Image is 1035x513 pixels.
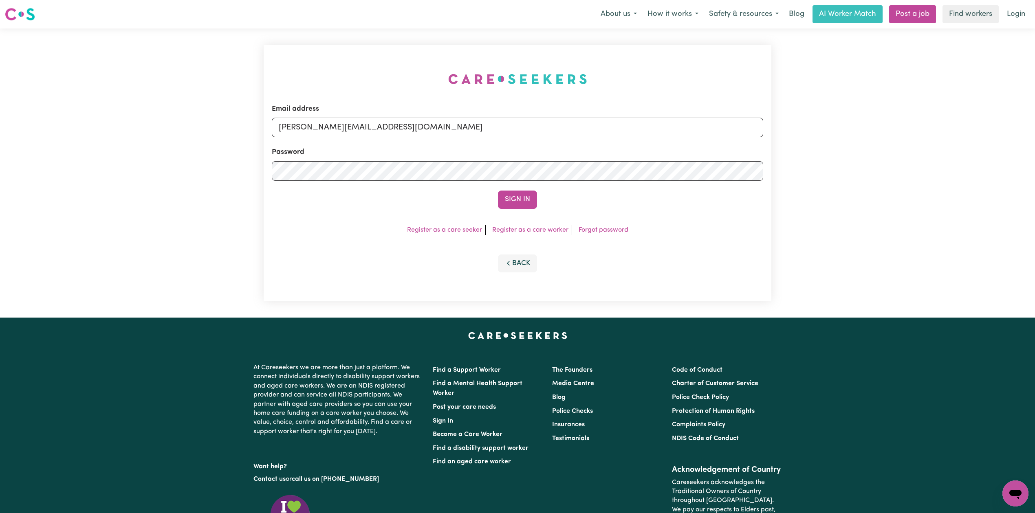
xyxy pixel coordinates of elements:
a: Forgot password [579,227,628,233]
img: Careseekers logo [5,7,35,22]
button: How it works [642,6,704,23]
label: Email address [272,104,319,114]
p: Want help? [253,459,423,471]
a: Testimonials [552,435,589,442]
a: Media Centre [552,380,594,387]
a: Register as a care seeker [407,227,482,233]
input: Email address [272,118,763,137]
label: Password [272,147,304,158]
a: call us on [PHONE_NUMBER] [292,476,379,482]
button: Sign In [498,191,537,208]
a: Careseekers home page [468,332,567,339]
a: Post your care needs [433,404,496,410]
a: NDIS Code of Conduct [672,435,739,442]
a: Sign In [433,418,453,424]
a: Find workers [943,5,999,23]
button: Safety & resources [704,6,784,23]
a: Insurances [552,421,585,428]
a: The Founders [552,367,592,373]
a: Police Check Policy [672,394,729,401]
button: About us [595,6,642,23]
iframe: Button to launch messaging window [1002,480,1028,506]
a: Find a Support Worker [433,367,501,373]
p: or [253,471,423,487]
a: Find an aged care worker [433,458,511,465]
a: Contact us [253,476,286,482]
a: Charter of Customer Service [672,380,758,387]
h2: Acknowledgement of Country [672,465,782,475]
a: Code of Conduct [672,367,722,373]
a: Find a Mental Health Support Worker [433,380,522,397]
a: Register as a care worker [492,227,568,233]
a: Police Checks [552,408,593,414]
a: Careseekers logo [5,5,35,24]
a: Find a disability support worker [433,445,529,452]
a: Blog [552,394,566,401]
a: Protection of Human Rights [672,408,755,414]
p: At Careseekers we are more than just a platform. We connect individuals directly to disability su... [253,360,423,439]
button: Back [498,254,537,272]
a: Complaints Policy [672,421,725,428]
a: Login [1002,5,1030,23]
a: Become a Care Worker [433,431,502,438]
a: AI Worker Match [813,5,883,23]
a: Post a job [889,5,936,23]
a: Blog [784,5,809,23]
